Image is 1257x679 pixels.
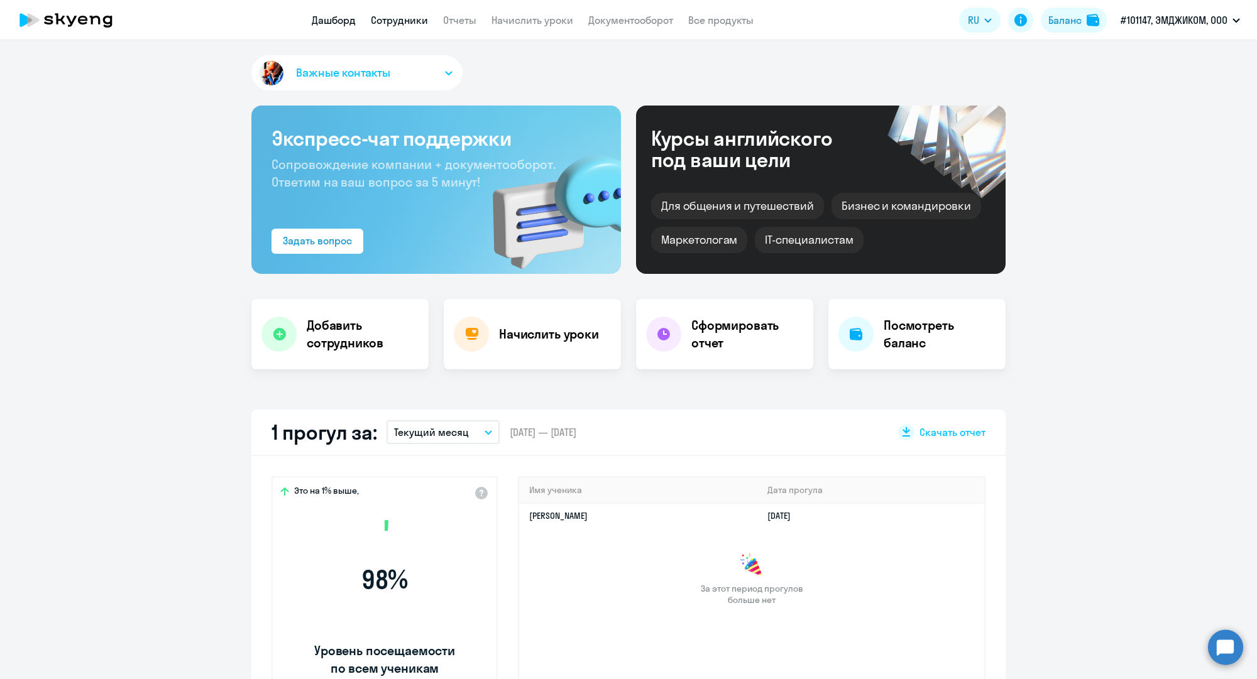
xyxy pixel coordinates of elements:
[312,14,356,26] a: Дашборд
[588,14,673,26] a: Документооборот
[499,325,599,343] h4: Начислить уроки
[959,8,1001,33] button: RU
[272,420,376,445] h2: 1 прогул за:
[283,233,352,248] div: Задать вопрос
[475,133,621,274] img: bg-img
[443,14,476,26] a: Отчеты
[256,58,286,88] img: avatar
[919,425,985,439] span: Скачать отчет
[968,13,979,28] span: RU
[651,193,824,219] div: Для общения и путешествий
[272,156,556,190] span: Сопровождение компании + документооборот. Ответим на ваш вопрос за 5 минут!
[272,229,363,254] button: Задать вопрос
[529,510,588,521] a: [PERSON_NAME]
[1048,13,1082,28] div: Баланс
[767,510,801,521] a: [DATE]
[691,317,803,352] h4: Сформировать отчет
[699,583,804,606] span: За этот период прогулов больше нет
[519,477,757,503] th: Имя ученика
[510,425,576,439] span: [DATE] — [DATE]
[394,425,469,440] p: Текущий месяц
[307,317,419,352] h4: Добавить сотрудников
[755,227,863,253] div: IT-специалистам
[757,477,984,503] th: Дата прогула
[884,317,996,352] h4: Посмотреть баланс
[296,65,390,81] span: Важные контакты
[688,14,754,26] a: Все продукты
[272,126,601,151] h3: Экспресс-чат поддержки
[832,193,981,219] div: Бизнес и командировки
[294,485,359,500] span: Это на 1% выше,
[1087,14,1099,26] img: balance
[1121,13,1227,28] p: #101147, ЭМДЖИКОМ, ООО
[491,14,573,26] a: Начислить уроки
[651,128,866,170] div: Курсы английского под ваши цели
[251,55,463,90] button: Важные контакты
[1041,8,1107,33] button: Балансbalance
[651,227,747,253] div: Маркетологам
[387,420,500,444] button: Текущий месяц
[312,642,457,677] span: Уровень посещаемости по всем ученикам
[371,14,428,26] a: Сотрудники
[739,553,764,578] img: congrats
[312,565,457,595] span: 98 %
[1114,5,1246,35] button: #101147, ЭМДЖИКОМ, ООО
